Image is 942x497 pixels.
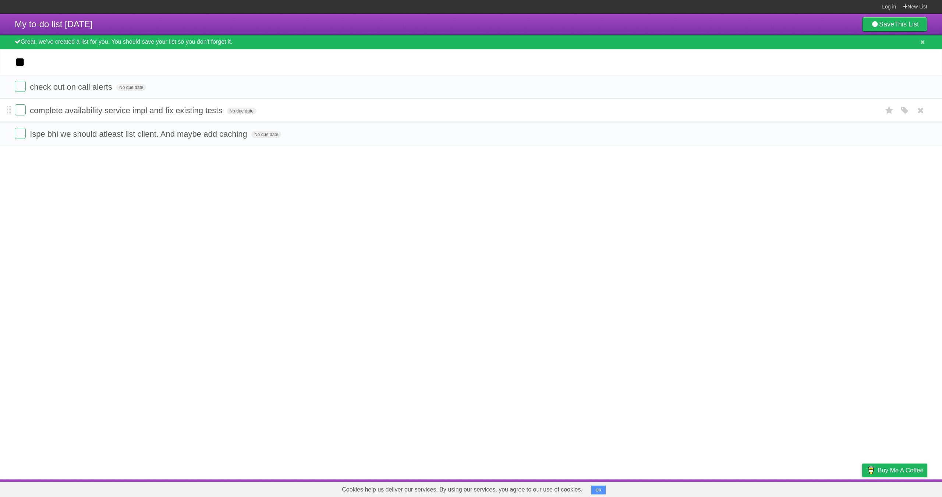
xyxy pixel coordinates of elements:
[866,464,876,476] img: Buy me a coffee
[116,84,146,91] span: No due date
[853,481,872,495] a: Privacy
[334,482,590,497] span: Cookies help us deliver our services. By using our services, you agree to our use of cookies.
[862,464,927,477] a: Buy me a coffee
[789,481,818,495] a: Developers
[828,481,844,495] a: Terms
[878,464,924,477] span: Buy me a coffee
[227,108,256,114] span: No due date
[894,21,919,28] b: This List
[882,104,896,117] label: Star task
[15,104,26,115] label: Done
[30,129,249,139] span: Ispe bhi we should atleast list client. And maybe add caching
[251,131,281,138] span: No due date
[15,19,93,29] span: My to-do list [DATE]
[591,486,606,494] button: OK
[862,17,927,32] a: SaveThis List
[15,128,26,139] label: Done
[881,481,927,495] a: Suggest a feature
[30,82,114,92] span: check out on call alerts
[764,481,780,495] a: About
[30,106,224,115] span: complete availability service impl and fix existing tests
[15,81,26,92] label: Done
